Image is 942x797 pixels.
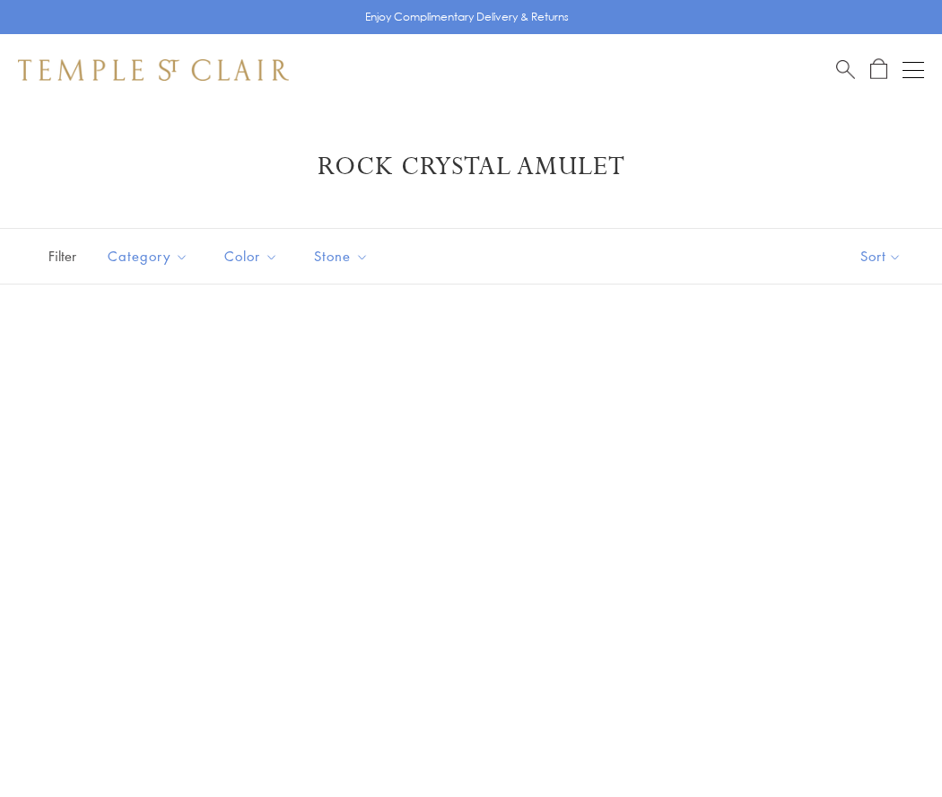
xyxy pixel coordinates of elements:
[215,245,292,267] span: Color
[836,58,855,81] a: Search
[903,59,924,81] button: Open navigation
[94,236,202,276] button: Category
[365,8,569,26] p: Enjoy Complimentary Delivery & Returns
[45,151,897,183] h1: Rock Crystal Amulet
[820,229,942,284] button: Show sort by
[99,245,202,267] span: Category
[305,245,382,267] span: Stone
[301,236,382,276] button: Stone
[211,236,292,276] button: Color
[870,58,887,81] a: Open Shopping Bag
[18,59,289,81] img: Temple St. Clair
